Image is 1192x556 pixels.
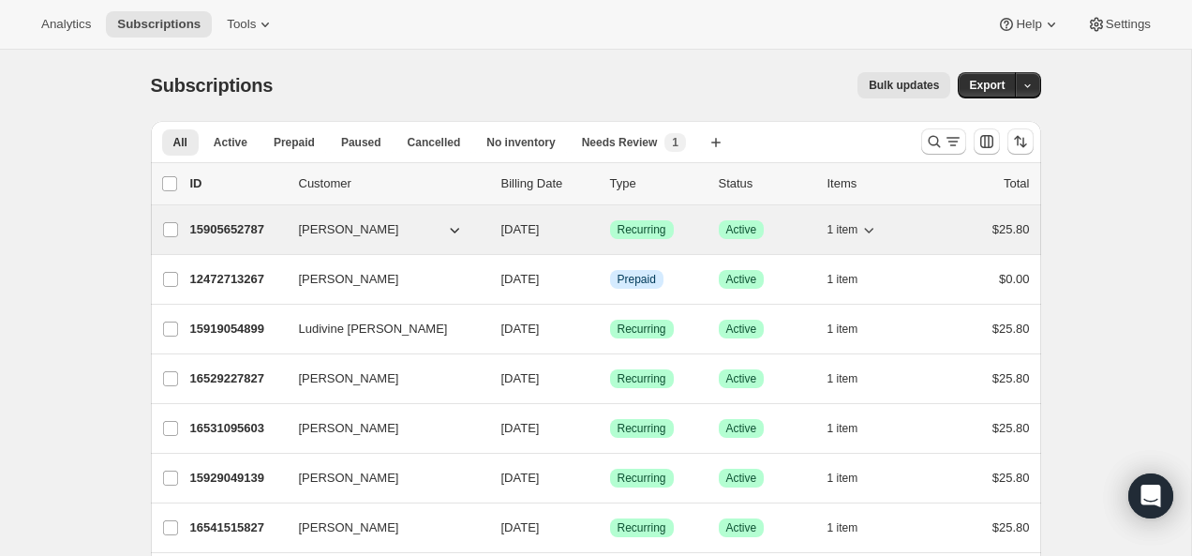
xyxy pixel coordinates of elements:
span: [PERSON_NAME] [299,518,399,537]
div: 16531095603[PERSON_NAME][DATE]SuccessRecurringSuccessActive1 item$25.80 [190,415,1030,442]
span: [DATE] [501,272,540,286]
span: Settings [1106,17,1151,32]
span: Needs Review [582,135,658,150]
p: 15919054899 [190,320,284,338]
button: Help [986,11,1071,38]
span: $0.00 [999,272,1030,286]
div: Open Intercom Messenger [1128,473,1173,518]
div: 15929049139[PERSON_NAME][DATE]SuccessRecurringSuccessActive1 item$25.80 [190,465,1030,491]
span: Active [726,421,757,436]
span: [DATE] [501,421,540,435]
div: Type [610,174,704,193]
span: $25.80 [992,322,1030,336]
span: [PERSON_NAME] [299,469,399,488]
span: Active [726,272,757,287]
span: Active [726,322,757,337]
button: Customize table column order and visibility [974,128,1000,155]
span: [PERSON_NAME] [299,369,399,388]
span: 1 item [827,471,858,486]
button: [PERSON_NAME] [288,463,475,493]
button: [PERSON_NAME] [288,264,475,294]
span: 1 item [827,520,858,535]
span: Recurring [618,471,666,486]
span: Cancelled [408,135,461,150]
span: Prepaid [274,135,315,150]
span: 1 item [827,272,858,287]
span: [DATE] [501,520,540,534]
button: 1 item [827,217,879,243]
p: Total [1004,174,1029,193]
span: 1 item [827,421,858,436]
button: Bulk updates [857,72,950,98]
button: [PERSON_NAME] [288,215,475,245]
button: Export [958,72,1016,98]
button: 1 item [827,316,879,342]
button: [PERSON_NAME] [288,413,475,443]
span: No inventory [486,135,555,150]
span: Ludivine [PERSON_NAME] [299,320,448,338]
span: Active [726,371,757,386]
span: Tools [227,17,256,32]
span: Subscriptions [151,75,274,96]
span: Active [726,222,757,237]
button: 1 item [827,465,879,491]
div: 12472713267[PERSON_NAME][DATE]InfoPrepaidSuccessActive1 item$0.00 [190,266,1030,293]
p: 16541515827 [190,518,284,537]
div: 16541515827[PERSON_NAME][DATE]SuccessRecurringSuccessActive1 item$25.80 [190,515,1030,541]
span: Recurring [618,371,666,386]
p: 16531095603 [190,419,284,438]
p: 16529227827 [190,369,284,388]
p: Status [719,174,812,193]
span: [PERSON_NAME] [299,419,399,438]
div: 16529227827[PERSON_NAME][DATE]SuccessRecurringSuccessActive1 item$25.80 [190,366,1030,392]
span: $25.80 [992,471,1030,485]
button: 1 item [827,515,879,541]
button: [PERSON_NAME] [288,513,475,543]
span: $25.80 [992,371,1030,385]
span: Active [214,135,247,150]
div: IDCustomerBilling DateTypeStatusItemsTotal [190,174,1030,193]
span: Export [969,78,1005,93]
span: Bulk updates [869,78,939,93]
span: Subscriptions [117,17,201,32]
button: Create new view [701,129,731,156]
span: All [173,135,187,150]
button: 1 item [827,266,879,293]
span: Help [1016,17,1041,32]
span: [DATE] [501,322,540,336]
p: ID [190,174,284,193]
span: [DATE] [501,222,540,236]
button: [PERSON_NAME] [288,364,475,394]
span: $25.80 [992,222,1030,236]
p: 15905652787 [190,220,284,239]
button: Analytics [30,11,102,38]
button: Ludivine [PERSON_NAME] [288,314,475,344]
span: [DATE] [501,471,540,485]
div: Items [827,174,921,193]
button: Subscriptions [106,11,212,38]
span: Active [726,471,757,486]
p: Customer [299,174,486,193]
span: Analytics [41,17,91,32]
div: 15919054899Ludivine [PERSON_NAME][DATE]SuccessRecurringSuccessActive1 item$25.80 [190,316,1030,342]
span: Prepaid [618,272,656,287]
span: [PERSON_NAME] [299,270,399,289]
span: 1 item [827,222,858,237]
p: 15929049139 [190,469,284,488]
button: Settings [1076,11,1162,38]
button: Search and filter results [921,128,966,155]
span: Recurring [618,322,666,337]
span: Recurring [618,222,666,237]
span: Paused [341,135,381,150]
button: 1 item [827,415,879,442]
span: Recurring [618,520,666,535]
span: 1 item [827,371,858,386]
span: Recurring [618,421,666,436]
span: [PERSON_NAME] [299,220,399,239]
span: Active [726,520,757,535]
span: $25.80 [992,520,1030,534]
p: Billing Date [501,174,595,193]
p: 12472713267 [190,270,284,289]
span: 1 item [827,322,858,337]
button: 1 item [827,366,879,392]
